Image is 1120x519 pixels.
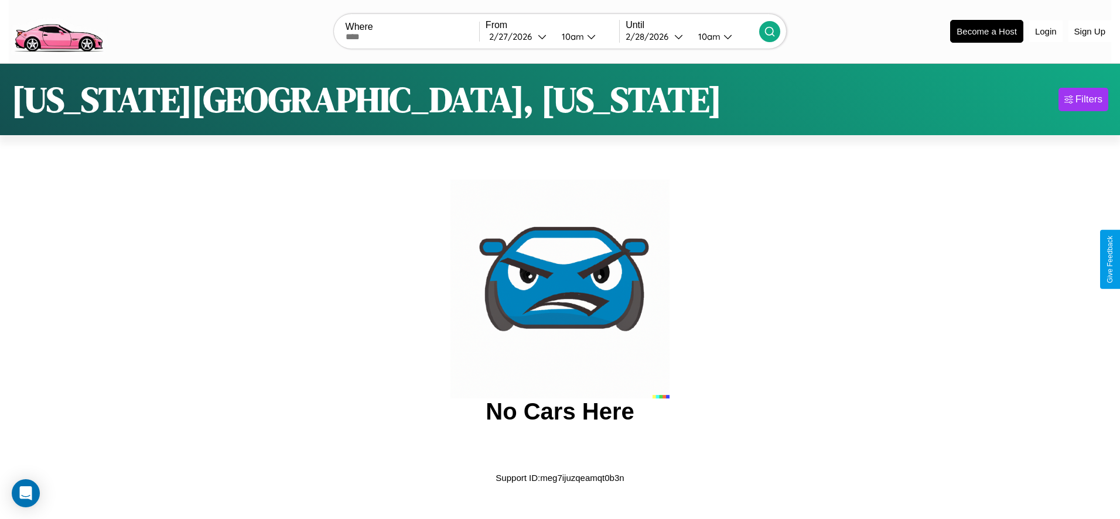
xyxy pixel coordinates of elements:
[1029,20,1063,42] button: Login
[346,22,479,32] label: Where
[12,75,722,123] h1: [US_STATE][GEOGRAPHIC_DATA], [US_STATE]
[12,479,40,507] div: Open Intercom Messenger
[496,470,624,486] p: Support ID: meg7ijuzqeamqt0b3n
[552,30,619,43] button: 10am
[689,30,759,43] button: 10am
[626,20,759,30] label: Until
[1075,94,1102,105] div: Filters
[692,31,723,42] div: 10am
[1106,236,1114,283] div: Give Feedback
[556,31,587,42] div: 10am
[9,6,108,55] img: logo
[1058,88,1108,111] button: Filters
[450,180,670,398] img: car
[486,30,552,43] button: 2/27/2026
[486,20,619,30] label: From
[486,398,634,425] h2: No Cars Here
[626,31,674,42] div: 2 / 28 / 2026
[1068,20,1111,42] button: Sign Up
[489,31,538,42] div: 2 / 27 / 2026
[950,20,1023,43] button: Become a Host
